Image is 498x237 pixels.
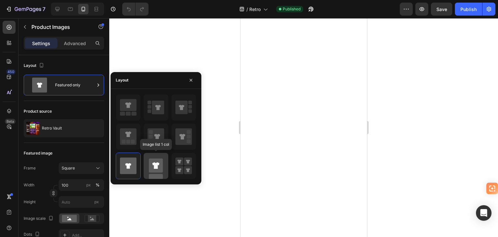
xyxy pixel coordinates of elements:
[42,126,62,131] p: Retro Vault
[283,6,301,12] span: Published
[24,214,55,223] div: Image scale
[246,6,248,13] span: /
[94,199,99,204] span: px
[42,5,45,13] p: 7
[64,40,86,47] p: Advanced
[55,78,95,93] div: Featured only
[94,181,101,189] button: px
[96,182,100,188] div: %
[62,165,75,171] span: Square
[59,179,104,191] input: px%
[24,61,45,70] div: Layout
[31,23,87,31] p: Product Images
[85,181,92,189] button: %
[24,199,36,205] label: Height
[455,3,482,16] button: Publish
[24,182,34,188] label: Width
[59,162,104,174] button: Square
[26,122,39,135] img: product feature img
[32,40,50,47] p: Settings
[5,119,16,124] div: Beta
[24,150,53,156] div: Featured image
[3,3,48,16] button: 7
[116,77,128,83] div: Layout
[476,205,492,221] div: Open Intercom Messenger
[122,3,148,16] div: Undo/Redo
[436,6,447,12] span: Save
[460,6,477,13] div: Publish
[6,69,16,74] div: 450
[249,6,261,13] span: Retro
[24,108,52,114] div: Product source
[59,196,104,208] input: px
[431,3,452,16] button: Save
[86,182,91,188] div: px
[241,18,367,237] iframe: Design area
[24,165,36,171] label: Frame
